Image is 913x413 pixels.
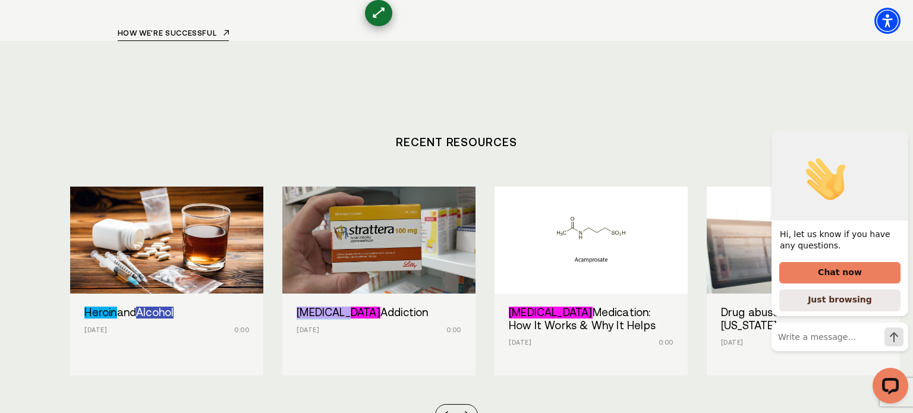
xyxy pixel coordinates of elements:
p: [DATE] [721,339,867,346]
span: 0:00 [234,327,249,334]
p: [DATE] [509,339,654,346]
span: Category: Human Rx Drugs : Label for RDT and review for PDS, Term: "STRATTERA" [297,307,380,319]
p: [DATE] [84,327,230,334]
a: Campral Medication: How It Works & Why It Helps [MEDICAL_DATA]Medication: How It Works & Why It H... [495,187,688,376]
span: Category: Human Rx Drugs : Label for RDT and review for PDS, Term: "CAMPRAL" [509,307,593,319]
img: Strattera Addiction [282,187,476,294]
a: How we're successful [118,29,229,41]
h3: Medication: How It Works & Why It Helps [509,307,673,332]
iframe: LiveChat chat widget [762,131,913,413]
h3: Addiction [297,307,461,320]
a: Strattera Addiction [MEDICAL_DATA]Addiction [DATE] 0:00 [282,187,476,376]
a: Drug abuse hotline in New Hampshire Drug abuse hotline in [US_STATE] [DATE] 0:00 [707,187,900,376]
h3: Drug abuse hotline in [US_STATE] [721,307,886,332]
div: / [495,187,688,376]
span: Category: Alcohol, Term: "alcohol" [136,307,174,319]
div: / [70,187,263,376]
span: 0:00 [659,339,673,346]
img: Campral Medication: How It Works & Why It Helps [495,187,688,294]
div: Accessibility Menu [874,8,901,34]
span: 0:00 [446,327,461,334]
span: Category: Recreational Drug Terms : Review for potential Recreational Drugs content, Term: "heroin" [84,307,117,319]
div: ⟷ [369,4,388,23]
img: Heroin and Alcohol [70,187,263,294]
h3: and [84,307,249,320]
a: Heroin and Alcohol HeroinandAlcohol [DATE] 0:00 [70,187,263,376]
div: / [282,187,476,376]
div: / [707,187,900,376]
p: [DATE] [297,327,442,334]
a: Recent Resources [396,136,517,149]
img: Drug abuse hotline in New Hampshire [707,187,900,294]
